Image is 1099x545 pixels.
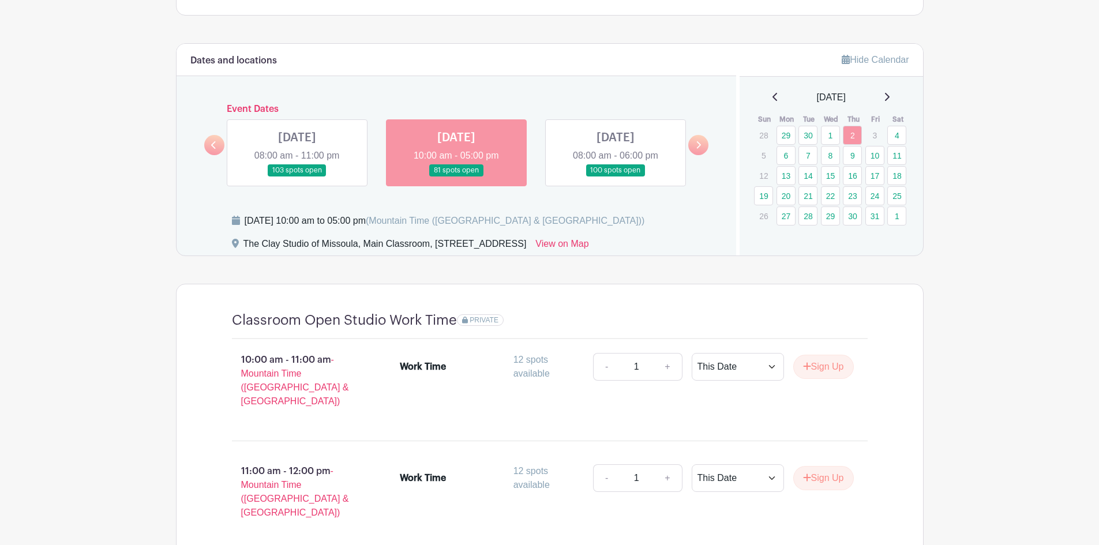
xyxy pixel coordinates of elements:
a: 1 [821,126,840,145]
a: 11 [887,146,906,165]
a: 18 [887,166,906,185]
button: Sign Up [793,355,854,379]
a: 30 [843,206,862,225]
p: 3 [865,126,884,144]
a: 27 [777,206,796,225]
div: Work Time [400,471,446,485]
div: The Clay Studio of Missoula, Main Classroom, [STREET_ADDRESS] [243,237,527,255]
a: 17 [865,166,884,185]
button: Sign Up [793,466,854,490]
a: 14 [798,166,817,185]
a: 21 [798,186,817,205]
p: 28 [754,126,773,144]
a: 20 [777,186,796,205]
a: 24 [865,186,884,205]
a: + [653,353,682,381]
span: [DATE] [817,91,846,104]
a: 29 [821,206,840,225]
a: 10 [865,146,884,165]
p: 26 [754,207,773,225]
a: 13 [777,166,796,185]
a: 25 [887,186,906,205]
a: 23 [843,186,862,205]
th: Fri [865,114,887,125]
div: [DATE] 10:00 am to 05:00 pm [245,214,645,228]
a: 19 [754,186,773,205]
a: Hide Calendar [842,55,909,65]
a: 1 [887,206,906,225]
a: 29 [777,126,796,145]
a: + [653,464,682,492]
a: 9 [843,146,862,165]
a: 31 [865,206,884,225]
th: Thu [842,114,865,125]
a: 30 [798,126,817,145]
th: Tue [798,114,820,125]
a: 6 [777,146,796,165]
a: 2 [843,126,862,145]
p: 10:00 am - 11:00 am [213,348,382,413]
div: Work Time [400,360,446,374]
a: 8 [821,146,840,165]
span: (Mountain Time ([GEOGRAPHIC_DATA] & [GEOGRAPHIC_DATA])) [366,216,644,225]
a: 28 [798,206,817,225]
div: 12 spots available [513,464,584,492]
a: 16 [843,166,862,185]
a: View on Map [535,237,588,255]
p: 11:00 am - 12:00 pm [213,460,382,524]
a: - [593,353,620,381]
th: Mon [776,114,798,125]
a: 22 [821,186,840,205]
p: 12 [754,167,773,185]
h6: Event Dates [224,104,689,115]
th: Sat [887,114,909,125]
a: 15 [821,166,840,185]
span: PRIVATE [470,316,498,324]
a: 4 [887,126,906,145]
h6: Dates and locations [190,55,277,66]
p: 5 [754,146,773,164]
th: Sun [753,114,776,125]
a: - [593,464,620,492]
a: 7 [798,146,817,165]
div: 12 spots available [513,353,584,381]
h4: Classroom Open Studio Work Time [232,312,457,329]
th: Wed [820,114,843,125]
